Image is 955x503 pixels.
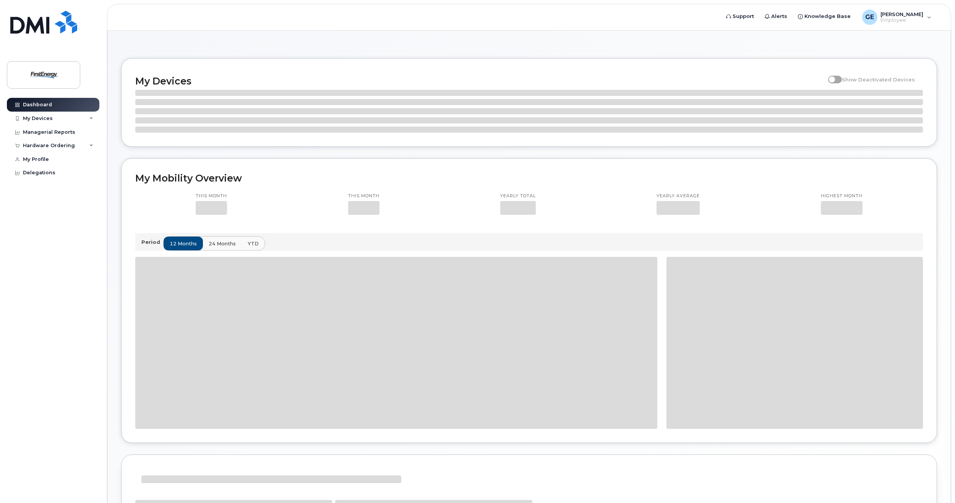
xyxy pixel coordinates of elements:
[657,193,700,199] p: Yearly average
[141,239,163,246] p: Period
[500,193,536,199] p: Yearly total
[842,76,915,83] span: Show Deactivated Devices
[196,193,227,199] p: This month
[135,75,824,87] h2: My Devices
[348,193,379,199] p: This month
[828,72,834,78] input: Show Deactivated Devices
[248,240,259,247] span: YTD
[821,193,863,199] p: Highest month
[135,172,923,184] h2: My Mobility Overview
[209,240,236,247] span: 24 months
